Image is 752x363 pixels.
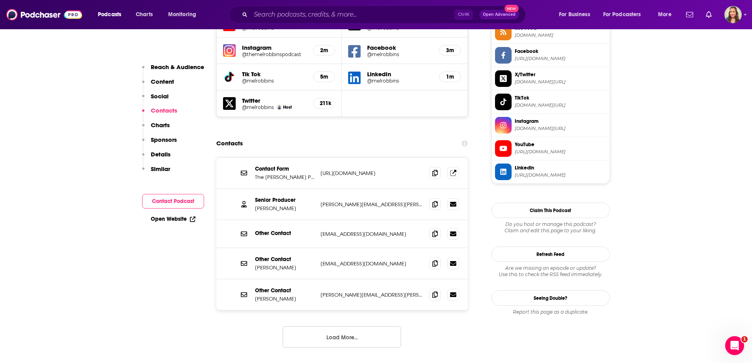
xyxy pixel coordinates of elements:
[136,9,153,20] span: Charts
[367,44,433,51] h5: Facebook
[151,107,177,114] p: Contacts
[321,201,423,208] p: [PERSON_NAME][EMAIL_ADDRESS][PERSON_NAME][DOMAIN_NAME]
[367,51,433,57] h5: @melrobbins
[142,121,170,136] button: Charts
[515,94,606,102] span: TikTok
[320,100,328,107] h5: 211k
[725,336,744,355] iframe: Intercom live chat
[446,47,454,54] h5: 3m
[151,121,170,129] p: Charts
[559,9,590,20] span: For Business
[321,260,423,267] p: [EMAIL_ADDRESS][DOMAIN_NAME]
[515,48,606,55] span: Facebook
[255,197,314,203] p: Senior Producer
[491,309,610,315] div: Report this page as a duplicate.
[223,44,236,57] img: iconImage
[320,47,328,54] h5: 2m
[653,8,681,21] button: open menu
[151,63,204,71] p: Reach & Audience
[491,246,610,262] button: Refresh Feed
[216,136,243,151] h2: Contacts
[741,336,748,342] span: 1
[283,326,401,348] button: Load More...
[320,73,328,80] h5: 5m
[142,194,204,209] button: Contact Podcast
[491,221,610,228] span: Do you host or manage this podcast?
[255,256,314,263] p: Other Contact
[446,73,454,80] h5: 1m
[495,117,606,134] a: Instagram[DOMAIN_NAME][URL]
[321,231,423,237] p: [EMAIL_ADDRESS][DOMAIN_NAME]
[255,174,314,181] p: The [PERSON_NAME] Podcast Contact Form
[255,287,314,294] p: Other Contact
[321,292,423,298] p: [PERSON_NAME][EMAIL_ADDRESS][PERSON_NAME][DOMAIN_NAME]
[168,9,196,20] span: Monitoring
[142,107,177,121] button: Contacts
[98,9,121,20] span: Podcasts
[251,8,454,21] input: Search podcasts, credits, & more...
[515,79,606,85] span: twitter.com/melrobbins
[367,78,433,84] a: @melrobbins
[255,166,314,172] p: Contact Form
[491,265,610,278] div: Are we missing an episode or update? Use this to check the RSS feed immediately.
[142,92,169,107] button: Social
[515,141,606,148] span: YouTube
[491,221,610,234] div: Claim and edit this page to your liking.
[724,6,742,23] img: User Profile
[242,97,307,104] h5: Twitter
[483,13,516,17] span: Open Advanced
[683,8,696,21] a: Show notifications dropdown
[236,6,533,24] div: Search podcasts, credits, & more...
[321,170,423,177] p: [URL][DOMAIN_NAME]
[277,105,281,109] img: Mel Robbins
[495,47,606,64] a: Facebook[URL][DOMAIN_NAME]
[515,56,606,62] span: https://www.facebook.com/melrobbins
[724,6,742,23] button: Show profile menu
[255,205,314,212] p: [PERSON_NAME]
[495,70,606,87] a: X/Twitter[DOMAIN_NAME][URL]
[255,295,314,302] p: [PERSON_NAME]
[142,78,174,92] button: Content
[724,6,742,23] span: Logged in as adriana.guzman
[515,102,606,108] span: tiktok.com/@melrobbins
[491,203,610,218] button: Claim This Podcast
[242,51,307,57] a: @themelrobbinspodcast
[151,216,195,222] a: Open Website
[495,140,606,157] a: YouTube[URL][DOMAIN_NAME]
[6,7,82,22] img: Podchaser - Follow, Share and Rate Podcasts
[242,104,274,110] a: @melrobbins
[495,24,606,40] a: RSS Feed[DOMAIN_NAME]
[515,32,606,38] span: feeds.simplecast.com
[142,150,171,165] button: Details
[553,8,600,21] button: open menu
[151,136,177,143] p: Sponsors
[491,290,610,306] a: Seeing Double?
[603,9,641,20] span: For Podcasters
[703,8,715,21] a: Show notifications dropdown
[515,149,606,155] span: https://www.youtube.com/@melrobbins
[142,63,204,78] button: Reach & Audience
[151,165,170,173] p: Similar
[242,70,307,78] h5: Tik Tok
[515,172,606,178] span: https://www.linkedin.com/in/melrobbins
[515,71,606,78] span: X/Twitter
[454,9,473,20] span: Ctrl K
[515,118,606,125] span: Instagram
[242,78,307,84] a: @melrobbins
[598,8,653,21] button: open menu
[495,164,606,180] a: Linkedin[URL][DOMAIN_NAME]
[92,8,131,21] button: open menu
[142,136,177,150] button: Sponsors
[479,10,519,19] button: Open AdvancedNew
[131,8,158,21] a: Charts
[283,105,292,110] span: Host
[515,126,606,132] span: instagram.com/themelrobbinspodcast
[163,8,206,21] button: open menu
[515,164,606,171] span: Linkedin
[658,9,671,20] span: More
